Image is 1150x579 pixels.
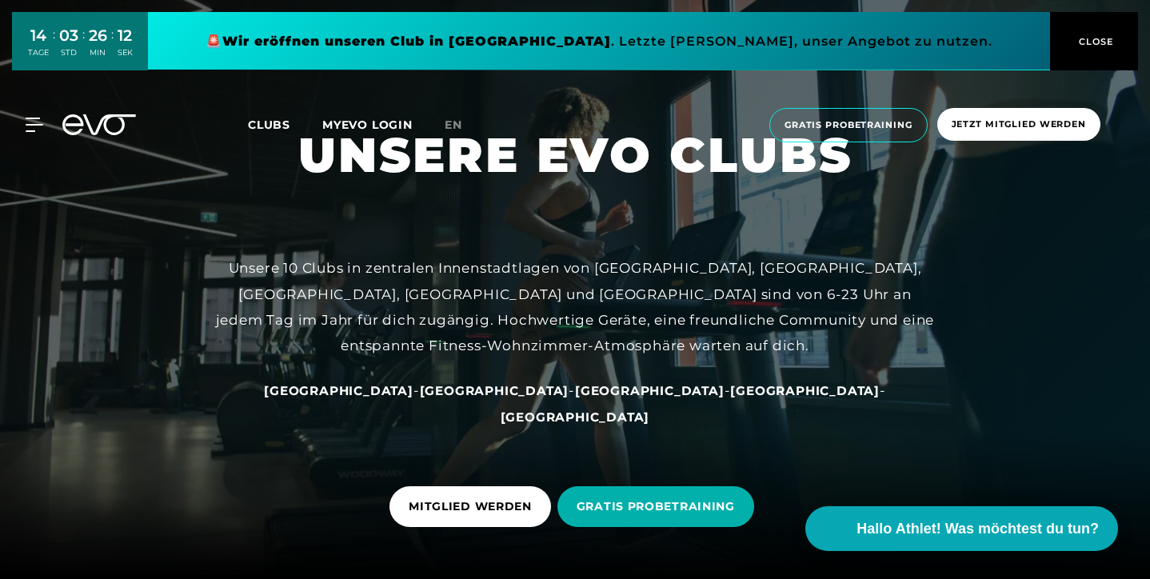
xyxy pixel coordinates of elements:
span: [GEOGRAPHIC_DATA] [730,383,880,398]
span: [GEOGRAPHIC_DATA] [420,383,569,398]
div: : [82,26,85,68]
div: 14 [28,24,49,47]
div: 03 [59,24,78,47]
div: 26 [89,24,107,47]
a: en [445,116,481,134]
a: Jetzt Mitglied werden [932,108,1105,142]
span: Jetzt Mitglied werden [952,118,1086,131]
div: MIN [89,47,107,58]
span: MITGLIED WERDEN [409,498,532,515]
span: [GEOGRAPHIC_DATA] [575,383,725,398]
div: SEK [118,47,133,58]
div: Unsere 10 Clubs in zentralen Innenstadtlagen von [GEOGRAPHIC_DATA], [GEOGRAPHIC_DATA], [GEOGRAPHI... [215,255,935,358]
a: [GEOGRAPHIC_DATA] [420,382,569,398]
div: : [111,26,114,68]
a: [GEOGRAPHIC_DATA] [501,409,650,425]
a: [GEOGRAPHIC_DATA] [264,382,413,398]
a: Clubs [248,117,322,132]
span: en [445,118,462,132]
div: TAGE [28,47,49,58]
span: CLOSE [1075,34,1114,49]
span: [GEOGRAPHIC_DATA] [264,383,413,398]
span: Gratis Probetraining [785,118,912,132]
span: Clubs [248,118,290,132]
a: MITGLIED WERDEN [389,474,557,539]
span: GRATIS PROBETRAINING [577,498,735,515]
a: Gratis Probetraining [765,108,932,142]
div: 12 [118,24,133,47]
a: [GEOGRAPHIC_DATA] [730,382,880,398]
a: [GEOGRAPHIC_DATA] [575,382,725,398]
a: GRATIS PROBETRAINING [557,474,761,539]
span: Hallo Athlet! Was möchtest du tun? [857,518,1099,540]
a: MYEVO LOGIN [322,118,413,132]
button: Hallo Athlet! Was möchtest du tun? [805,506,1118,551]
div: - - - - [215,377,935,429]
div: : [53,26,55,68]
button: CLOSE [1050,12,1138,70]
div: STD [59,47,78,58]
